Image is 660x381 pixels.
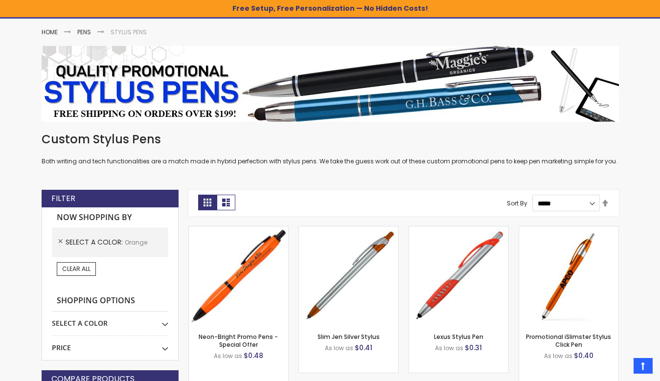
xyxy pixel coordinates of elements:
[42,132,619,147] h1: Custom Stylus Pens
[42,46,619,122] img: Stylus Pens
[77,28,91,36] a: Pens
[465,343,482,353] span: $0.31
[111,28,147,36] strong: Stylus Pens
[244,351,263,360] span: $0.48
[66,237,125,247] span: Select A Color
[355,343,372,353] span: $0.41
[52,336,168,353] div: Price
[52,207,168,228] strong: Now Shopping by
[526,333,611,349] a: Promotional iSlimster Stylus Click Pen
[299,226,398,234] a: Slim Jen Silver Stylus-Orange
[189,226,288,326] img: Neon-Bright Promo Pens-Orange
[214,352,242,360] span: As low as
[325,344,353,352] span: As low as
[318,333,380,341] a: Slim Jen Silver Stylus
[544,352,572,360] span: As low as
[507,199,527,207] label: Sort By
[198,195,217,210] strong: Grid
[579,355,660,381] iframe: Google Customer Reviews
[199,333,278,349] a: Neon-Bright Promo Pens - Special Offer
[519,226,618,234] a: Promotional iSlimster Stylus Click Pen-Orange
[42,28,58,36] a: Home
[299,226,398,326] img: Slim Jen Silver Stylus-Orange
[434,333,483,341] a: Lexus Stylus Pen
[52,312,168,328] div: Select A Color
[51,193,75,204] strong: Filter
[57,262,96,276] a: Clear All
[435,344,463,352] span: As low as
[409,226,508,234] a: Lexus Stylus Pen-Orange
[42,132,619,165] div: Both writing and tech functionalities are a match made in hybrid perfection with stylus pens. We ...
[125,238,147,247] span: Orange
[409,226,508,326] img: Lexus Stylus Pen-Orange
[189,226,288,234] a: Neon-Bright Promo Pens-Orange
[62,265,91,273] span: Clear All
[574,351,593,360] span: $0.40
[52,291,168,312] strong: Shopping Options
[519,226,618,326] img: Promotional iSlimster Stylus Click Pen-Orange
